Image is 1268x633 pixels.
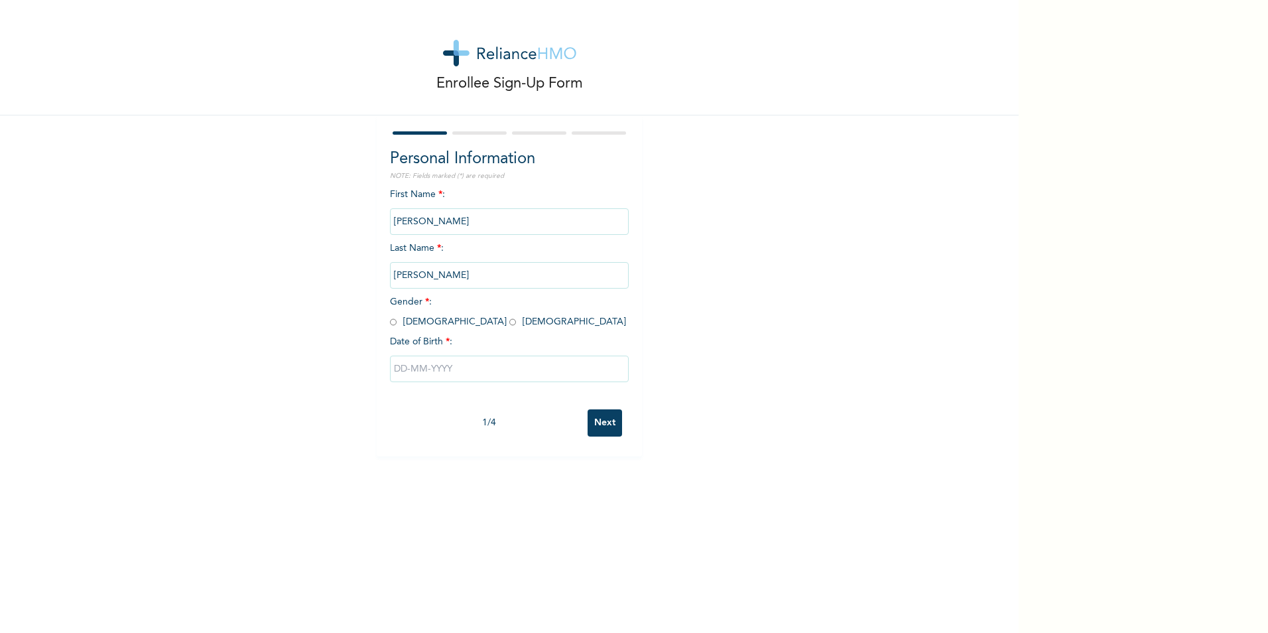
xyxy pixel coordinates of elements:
[390,297,626,326] span: Gender : [DEMOGRAPHIC_DATA] [DEMOGRAPHIC_DATA]
[390,356,629,382] input: DD-MM-YYYY
[443,40,576,66] img: logo
[390,244,629,280] span: Last Name :
[390,208,629,235] input: Enter your first name
[390,335,452,349] span: Date of Birth :
[436,73,583,95] p: Enrollee Sign-Up Form
[390,190,629,226] span: First Name :
[390,262,629,289] input: Enter your last name
[390,416,588,430] div: 1 / 4
[588,409,622,437] input: Next
[390,171,629,181] p: NOTE: Fields marked (*) are required
[390,147,629,171] h2: Personal Information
